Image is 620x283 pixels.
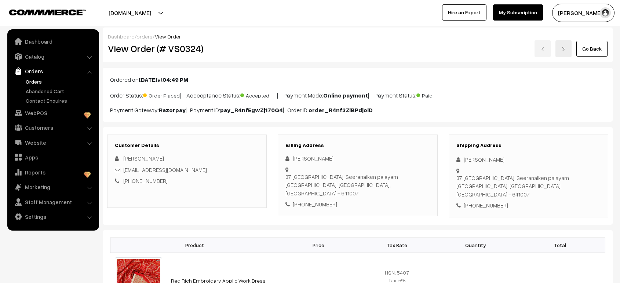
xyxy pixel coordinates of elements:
[285,200,430,209] div: [PHONE_NUMBER]
[155,33,181,40] span: View Order
[456,155,601,164] div: [PERSON_NAME]
[115,142,259,148] h3: Customer Details
[552,4,614,22] button: [PERSON_NAME]
[9,195,96,209] a: Staff Management
[240,90,277,99] span: Accepted
[9,65,96,78] a: Orders
[285,142,430,148] h3: Billing Address
[493,4,543,21] a: My Subscription
[110,75,605,84] p: Ordered on at
[285,154,430,163] div: [PERSON_NAME]
[456,201,601,210] div: [PHONE_NUMBER]
[123,177,168,184] a: [PHONE_NUMBER]
[600,7,611,18] img: user
[108,33,135,40] a: Dashboard
[323,92,368,99] b: Online payment
[456,142,601,148] h3: Shipping Address
[123,155,164,162] span: [PERSON_NAME]
[24,87,96,95] a: Abandoned Cart
[163,76,188,83] b: 04:49 PM
[456,174,601,199] div: 37 [GEOGRAPHIC_DATA], Seeranaiken palayam [GEOGRAPHIC_DATA], [GEOGRAPHIC_DATA], [GEOGRAPHIC_DATA]...
[136,33,153,40] a: orders
[108,33,608,40] div: / /
[442,4,486,21] a: Hire an Expert
[110,238,279,253] th: Product
[110,90,605,100] p: Order Status: | Accceptance Status: | Payment Mode: | Payment Status:
[110,106,605,114] p: Payment Gateway: | Payment ID: | Order ID:
[9,50,96,63] a: Catalog
[9,180,96,194] a: Marketing
[9,121,96,134] a: Customers
[123,166,207,173] a: [EMAIL_ADDRESS][DOMAIN_NAME]
[9,166,96,179] a: Reports
[108,43,267,54] h2: View Order (# VS0324)
[285,173,430,198] div: 37 [GEOGRAPHIC_DATA], Seeranaiken palayam [GEOGRAPHIC_DATA], [GEOGRAPHIC_DATA], [GEOGRAPHIC_DATA]...
[515,238,605,253] th: Total
[9,106,96,120] a: WebPOS
[83,4,177,22] button: [DOMAIN_NAME]
[279,238,358,253] th: Price
[9,35,96,48] a: Dashboard
[309,106,373,114] b: order_R4nf3ZiBPdjolD
[9,136,96,149] a: Website
[139,76,157,83] b: [DATE]
[358,238,437,253] th: Tax Rate
[24,97,96,104] a: Contact Enquires
[9,10,86,15] img: COMMMERCE
[9,7,73,16] a: COMMMERCE
[416,90,453,99] span: Paid
[143,90,180,99] span: Order Placed
[561,47,566,51] img: right-arrow.png
[220,106,283,114] b: pay_R4nfEgwZj170Q4
[24,78,96,85] a: Orders
[9,151,96,164] a: Apps
[9,210,96,223] a: Settings
[576,41,608,57] a: Go Back
[159,106,186,114] b: Razorpay
[437,238,515,253] th: Quantity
